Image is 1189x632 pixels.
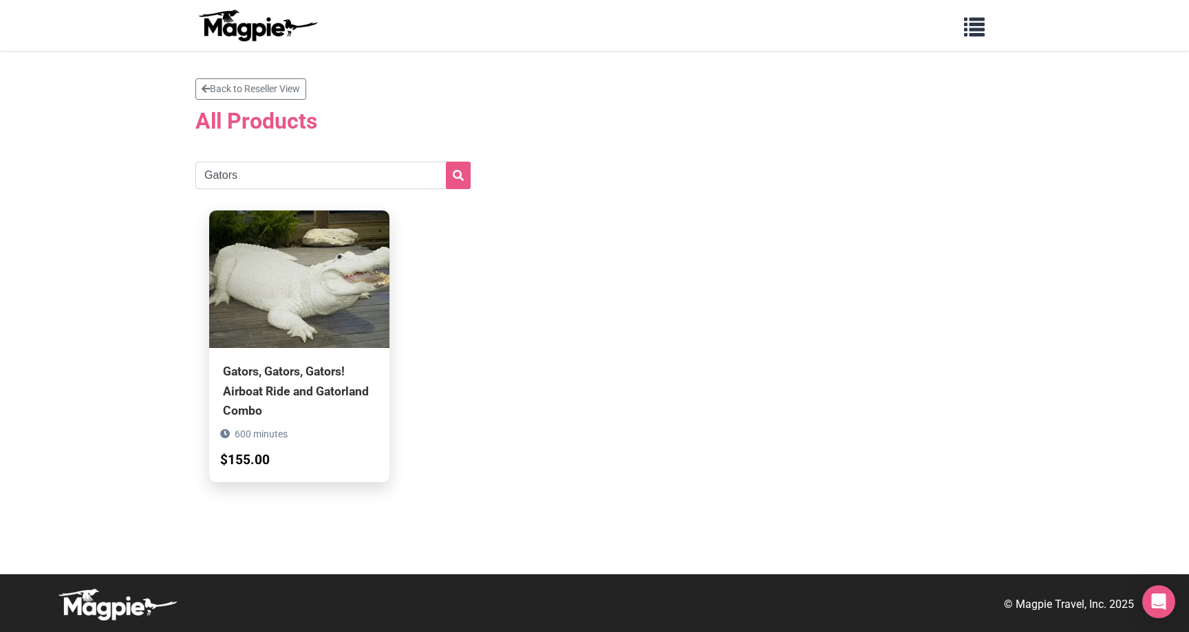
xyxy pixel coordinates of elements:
div: Open Intercom Messenger [1142,585,1175,618]
img: logo-white-d94fa1abed81b67a048b3d0f0ab5b955.png [55,588,179,621]
img: Gators, Gators, Gators! Airboat Ride and Gatorland Combo [209,210,389,348]
div: Gators, Gators, Gators! Airboat Ride and Gatorland Combo [223,362,376,419]
p: © Magpie Travel, Inc. 2025 [1004,596,1134,613]
div: $155.00 [220,450,270,471]
img: logo-ab69f6fb50320c5b225c76a69d11143b.png [195,9,319,42]
h2: All Products [195,108,994,134]
input: Search products... [195,162,471,189]
a: Back to Reseller View [195,78,306,100]
span: 600 minutes [235,428,288,439]
a: Gators, Gators, Gators! Airboat Ride and Gatorland Combo 600 minutes $155.00 [209,210,389,481]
